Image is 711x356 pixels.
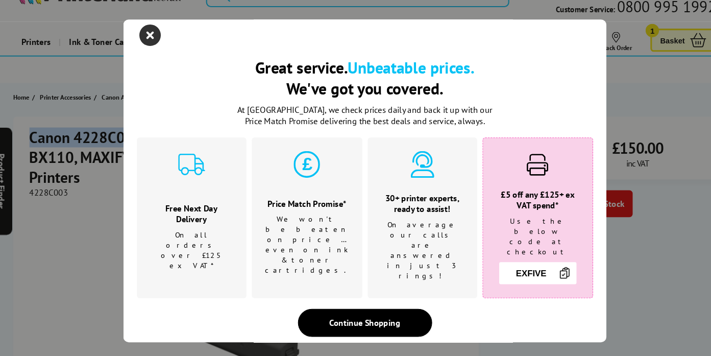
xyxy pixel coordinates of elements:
h3: Free Next Day Delivery [152,199,230,220]
p: We won't be beaten on price …even on ink & toner cartridges. [261,210,340,268]
img: expert-cyan.svg [398,150,423,175]
h3: £5 off any £125+ ex VAT spend* [481,186,559,206]
img: price-promise-cyan.svg [288,150,313,175]
img: delivery-cyan.svg [178,150,204,175]
div: Continue Shopping [292,300,420,326]
h3: 30+ printer experts, ready to assist! [371,189,450,210]
p: Use the below code at checkout [481,211,559,250]
h3: Price Match Promise* [261,195,340,205]
b: Unbeatable prices. [339,60,460,80]
p: At [GEOGRAPHIC_DATA], we check prices daily and back it up with our Price Match Promise deliverin... [228,105,483,127]
h2: Great service. We've got you covered. [139,60,573,100]
p: On all orders over £125 ex VAT* [152,225,230,264]
p: On average our calls are answered in just 3 rings! [371,215,450,273]
img: Copy Icon [540,259,552,272]
button: close modal [144,32,159,48]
